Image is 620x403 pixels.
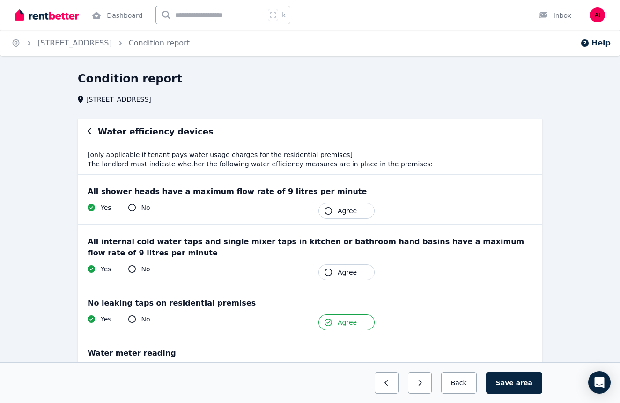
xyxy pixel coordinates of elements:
span: Agree [338,268,357,277]
p: [only applicable if tenant pays water usage charges for the residential premises] [88,150,532,159]
span: Agree [338,206,357,216]
img: RentBetter [15,8,79,22]
button: Help [580,37,611,49]
img: Aslinda Binti Ismail [590,7,605,22]
span: [STREET_ADDRESS] [86,95,151,104]
button: Save area [486,372,542,394]
h6: Water efficiency devices [98,125,214,138]
a: Condition report [129,38,190,47]
div: No leaking taps on residential premises [88,298,532,309]
span: Agree [338,318,357,327]
div: All internal cold water taps and single mixer taps in kitchen or bathroom hand basins have a maxi... [88,236,532,259]
span: No [141,203,150,212]
span: k [282,11,285,19]
div: Open Intercom Messenger [588,371,611,394]
span: Yes [101,264,111,274]
div: All shower heads have a maximum flow rate of 9 litres per minute [88,186,532,197]
span: Yes [101,203,111,212]
button: Agree [318,264,375,280]
div: Water meter reading [88,348,532,359]
button: Back [441,372,477,394]
span: No [141,314,150,324]
span: Yes [101,314,111,324]
a: [STREET_ADDRESS] [37,38,112,47]
span: area [516,378,532,388]
p: The landlord must indicate whether the following water efficiency measures are in place in the pr... [88,159,532,169]
h1: Condition report [78,71,182,86]
div: Inbox [539,11,571,20]
button: Agree [318,314,375,330]
button: Agree [318,203,375,219]
span: No [141,264,150,274]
